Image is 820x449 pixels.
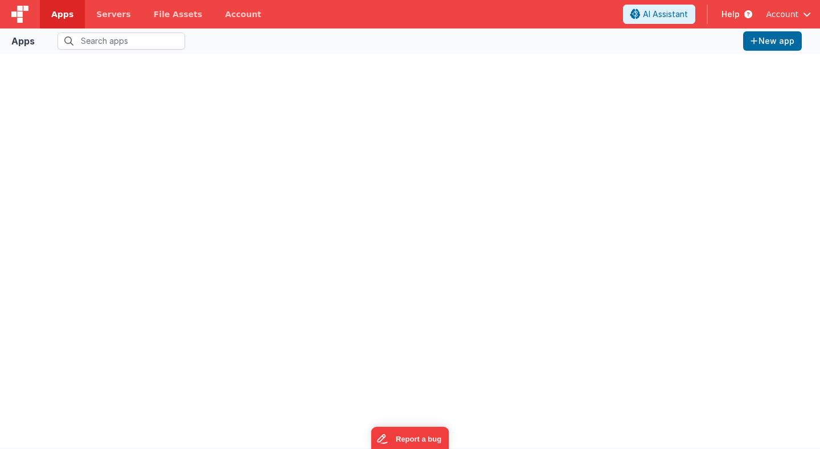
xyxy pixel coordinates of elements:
span: Help [721,9,740,20]
button: New app [743,31,802,51]
button: Account [766,9,811,20]
div: Apps [11,34,35,48]
span: File Assets [154,9,203,20]
button: AI Assistant [623,5,695,24]
span: AI Assistant [643,9,688,20]
input: Search apps [58,32,185,50]
span: Servers [96,9,130,20]
span: Apps [51,9,73,20]
span: Account [766,9,798,20]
